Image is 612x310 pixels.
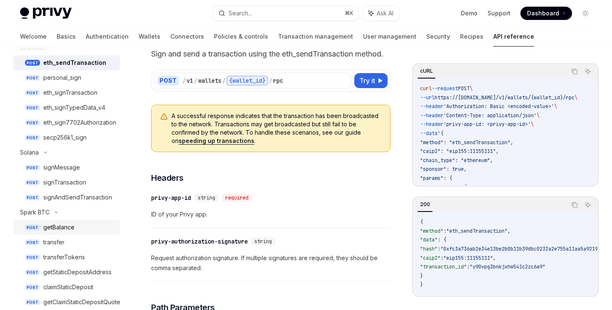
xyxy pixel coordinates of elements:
span: --header [420,103,443,110]
a: POSTsignAndSendTransaction [13,190,120,205]
a: Support [488,9,510,17]
button: Copy the contents from the code block [569,199,580,210]
div: transferTokens [43,252,85,262]
a: POSTsignTransaction [13,175,120,190]
a: POSTgetBalance [13,220,120,235]
div: eth_signTypedData_v4 [43,103,105,113]
a: Demo [461,9,478,17]
a: Connectors [170,27,204,47]
span: "data" [420,236,438,243]
span: "transaction": { [420,184,467,191]
div: wallets [198,76,221,85]
span: https://[DOMAIN_NAME]/v1/wallets/{wallet_id}/rpc [435,94,575,101]
span: } [420,281,423,288]
a: Authentication [86,27,129,47]
span: "eip155:11155111" [443,255,493,261]
span: POST [25,75,40,81]
span: --header [420,121,443,128]
div: signAndSendTransaction [43,192,112,202]
span: \ [554,103,557,110]
div: Spark BTC [20,207,50,217]
div: eth_signTransaction [43,88,97,98]
span: \ [531,121,534,128]
button: Ask AI [582,66,593,77]
span: POST [25,284,40,290]
span: : { [438,236,446,243]
div: / [182,76,186,85]
span: Request authorization signature. If multiple signatures are required, they should be comma separa... [151,253,391,273]
div: privy-authorization-signature [151,237,248,246]
span: : [438,246,440,252]
span: "method": "eth_sendTransaction", [420,139,513,146]
span: "caip2" [420,255,440,261]
a: POSTsecp256k1_sign [13,130,120,145]
div: secp256k1_sign [43,133,87,143]
div: POST [157,76,179,86]
a: POSTpersonal_sign [13,70,120,85]
span: 'Authorization: Basic <encoded-value>' [443,103,554,110]
span: POST [25,105,40,111]
span: : [440,255,443,261]
a: Wallets [139,27,160,47]
span: "caip2": "eip155:11155111", [420,148,499,155]
span: POST [25,60,40,66]
button: Toggle dark mode [579,7,592,20]
div: getStaticDepositAddress [43,267,112,277]
button: Search...⌘K [213,6,358,21]
span: "chain_type": "ethereum", [420,157,493,164]
div: Search... [229,8,252,18]
span: Ask AI [377,9,393,17]
span: : [443,228,446,234]
a: Recipes [460,27,483,47]
a: POSTeth_signTypedData_v4 [13,100,120,115]
span: , [493,255,496,261]
span: '{ [438,130,443,137]
a: Policies & controls [214,27,268,47]
a: API reference [493,27,534,47]
a: POSTclaimStaticDeposit [13,280,120,295]
span: "hash" [420,246,438,252]
span: --header [420,112,443,119]
span: POST [25,135,40,141]
button: Ask AI [363,6,399,21]
span: "method" [420,228,443,234]
a: speeding up transactions [179,137,254,145]
a: POSTtransferTokens [13,250,120,265]
span: \ [575,94,577,101]
div: / [222,76,226,85]
div: signTransaction [43,177,86,187]
span: POST [458,85,470,92]
div: getBalance [43,222,75,232]
a: User management [363,27,416,47]
div: cURL [418,66,435,76]
a: Welcome [20,27,47,47]
a: Security [426,27,450,47]
button: Try it [354,73,388,88]
span: "sponsor": true, [420,166,467,172]
span: string [198,194,215,201]
span: A successful response indicates that the transaction has been broadcasted to the network. Transac... [172,112,382,145]
a: POSTeth_sendTransaction [13,55,120,70]
span: --request [432,85,458,92]
img: light logo [20,7,72,19]
button: Ask AI [582,199,593,210]
span: , [508,228,510,234]
span: Try it [359,76,375,86]
span: "transaction_id" [420,263,467,270]
p: Sign and send a transaction using the eth_sendTransaction method. [151,48,391,60]
span: POST [25,254,40,261]
a: POSTtransfer [13,235,120,250]
a: Basics [57,27,76,47]
a: Transaction management [278,27,353,47]
span: string [254,238,272,245]
span: "params": { [420,175,452,182]
span: POST [25,239,40,246]
div: eth_sendTransaction [43,58,106,68]
span: POST [25,165,40,171]
span: { [420,219,423,225]
span: ⌘ K [345,10,353,17]
span: POST [25,180,40,186]
span: \ [470,85,473,92]
svg: Warning [160,113,168,121]
div: signMessage [43,162,80,172]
